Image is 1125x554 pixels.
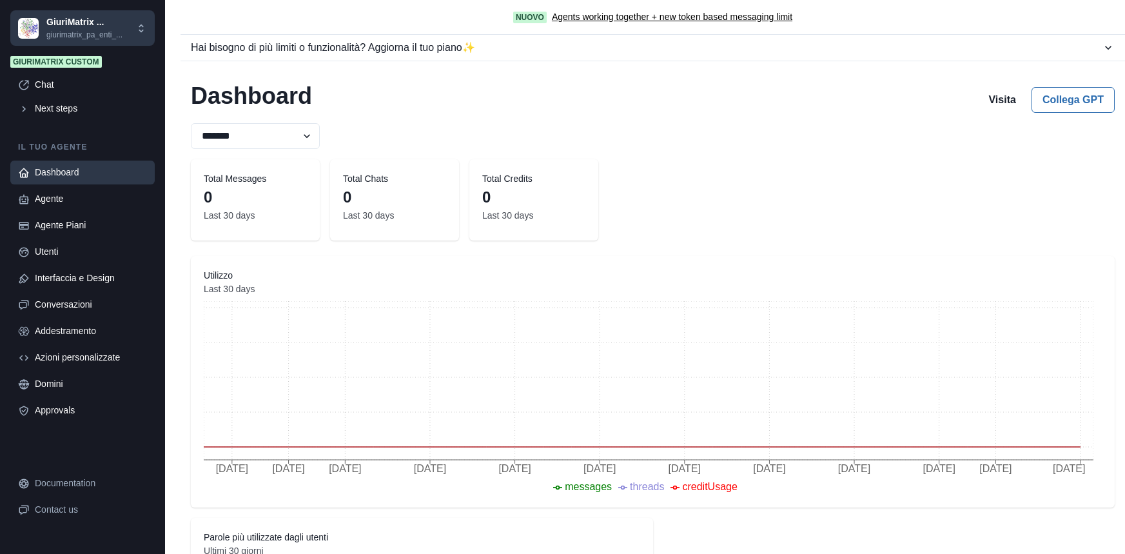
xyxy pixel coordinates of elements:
tspan: [DATE] [979,463,1012,474]
dd: 0 [204,186,307,209]
p: GiuriMatrix ... [46,15,122,29]
span: threads [630,481,664,492]
div: Dashboard [35,166,147,179]
button: Visita [978,87,1026,113]
span: Nuovo [513,12,547,23]
p: giurimatrix_pa_enti_... [46,29,122,41]
a: Documentation [10,471,155,495]
dd: Last 30 days [204,282,1102,296]
tspan: [DATE] [1053,463,1085,474]
tspan: [DATE] [753,463,785,474]
tspan: [DATE] [583,463,616,474]
h2: Dashboard [191,82,312,113]
img: Chakra UI [18,18,39,39]
dd: Last 30 days [343,209,446,223]
div: Agente Piani [35,219,147,232]
dd: 0 [482,186,585,209]
tspan: [DATE] [329,463,361,474]
span: creditUsage [682,481,737,492]
div: Azioni personalizzate [35,351,147,364]
dt: Total Messages [204,172,307,186]
dd: Last 30 days [482,209,585,223]
div: Next steps [35,102,147,115]
button: Chakra UIGiuriMatrix ...giurimatrix_pa_enti_... [10,10,155,46]
button: Hai bisogno di più limiti o funzionalità? Aggiorna il tuo piano✨ [181,35,1125,61]
div: Contact us [35,503,147,517]
dt: Parole più utilizzate dagli utenti [204,531,640,544]
tspan: [DATE] [669,463,701,474]
tspan: [DATE] [923,463,955,474]
dt: Utilizzo [204,269,1102,282]
div: Chat [35,78,147,92]
dd: Last 30 days [204,209,307,223]
div: Hai bisogno di più limiti o funzionalità? Aggiorna il tuo piano ✨ [191,40,1102,55]
p: Il tuo agente [10,141,155,153]
tspan: [DATE] [216,463,248,474]
div: Agente [35,192,147,206]
tspan: [DATE] [414,463,446,474]
div: Conversazioni [35,298,147,312]
div: Domini [35,377,147,391]
tspan: [DATE] [272,463,304,474]
div: Utenti [35,245,147,259]
a: Agents working together + new token based messaging limit [552,10,792,24]
dd: 0 [343,186,446,209]
div: Documentation [35,477,147,490]
div: Approvals [35,404,147,417]
tspan: [DATE] [498,463,531,474]
span: messages [565,481,612,492]
span: Giurimatrix Custom [10,56,102,68]
button: Collega GPT [1032,87,1115,113]
div: Interfaccia e Design [35,272,147,285]
dt: Total Chats [343,172,446,186]
tspan: [DATE] [838,463,870,474]
dt: Total Credits [482,172,585,186]
div: Addestramento [35,324,147,338]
